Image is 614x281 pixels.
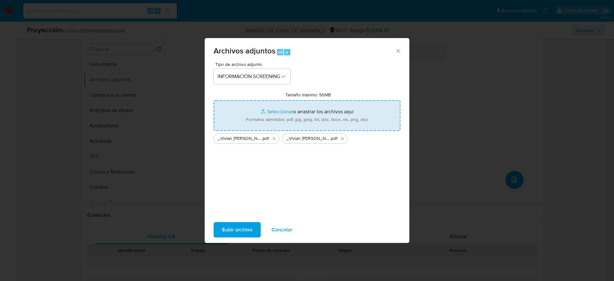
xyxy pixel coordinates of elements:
button: Cerrar [395,48,401,53]
font: Cancelar [272,222,292,237]
span: Subir archivo [222,223,252,237]
button: Eliminar _Vivian Cristina Sierra Ibañez_ - Buscar con Google.pdf [270,135,278,142]
button: INFORMACIÓN SCREENING [214,69,290,84]
button: Subir archivo [214,222,261,237]
font: a [286,49,288,55]
button: Cancelar [263,222,301,237]
label: Tamaño máximo: 50MB [285,92,331,98]
font: .pdf [262,135,269,141]
font: .pdf [330,135,337,141]
span: _Vivian [PERSON_NAME] - Buscar con Google [218,135,262,142]
font: Archivos adjuntos [214,45,275,56]
font: Todo [275,49,285,55]
span: Tipo de archivo adjunto [215,62,292,67]
ul: Archivos seleccionados [214,131,400,144]
span: _Vivian [PERSON_NAME] lavado de dinero - Buscar con Google [286,135,330,142]
font: INFORMACIÓN SCREENING [217,73,280,80]
button: Eliminar _Vivian Cristina Sierra Ibañez_ lavado de dinero - Buscar con Google.pdf [339,135,346,142]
